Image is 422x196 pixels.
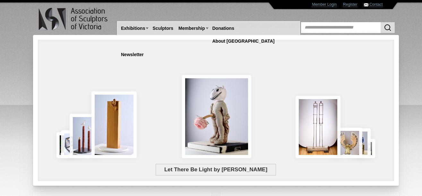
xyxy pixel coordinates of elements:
img: Let There Be Light [182,75,251,158]
a: Membership [176,22,207,34]
a: Newsletter [118,49,146,61]
img: Little Frog. Big Climb [91,91,137,158]
a: Member Login [312,2,337,7]
a: Sculptors [150,22,176,34]
a: Exhibitions [118,22,148,34]
img: Lorica Plumata (Chrysus) [333,128,362,158]
span: Let There Be Light by [PERSON_NAME] [156,164,276,175]
img: Search [384,24,392,31]
a: About [GEOGRAPHIC_DATA] [210,35,277,47]
img: Contact ASV [364,3,368,6]
img: logo.png [38,6,109,32]
img: Swingers [296,96,341,158]
a: Contact [369,2,383,7]
a: Register [343,2,357,7]
a: Donations [210,22,237,34]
